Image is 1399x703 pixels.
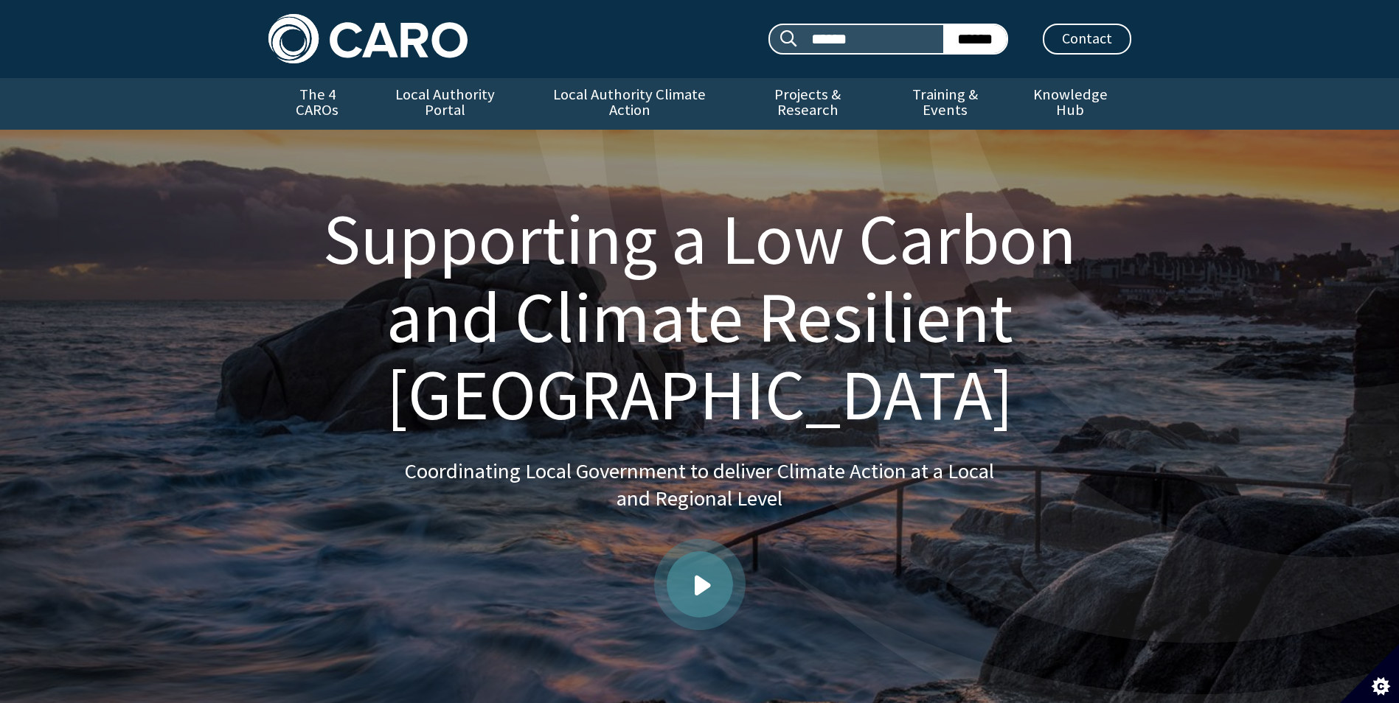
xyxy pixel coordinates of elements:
a: Projects & Research [735,78,881,130]
img: Caro logo [268,14,468,63]
p: Coordinating Local Government to deliver Climate Action at a Local and Regional Level [405,458,995,513]
a: Local Authority Climate Action [524,78,735,130]
a: Play video [667,551,733,618]
button: Set cookie preferences [1340,644,1399,703]
h1: Supporting a Low Carbon and Climate Resilient [GEOGRAPHIC_DATA] [286,200,1114,434]
a: Contact [1043,24,1131,55]
a: Local Authority Portal [367,78,524,130]
a: Knowledge Hub [1010,78,1131,130]
a: Training & Events [881,78,1010,130]
a: The 4 CAROs [268,78,367,130]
